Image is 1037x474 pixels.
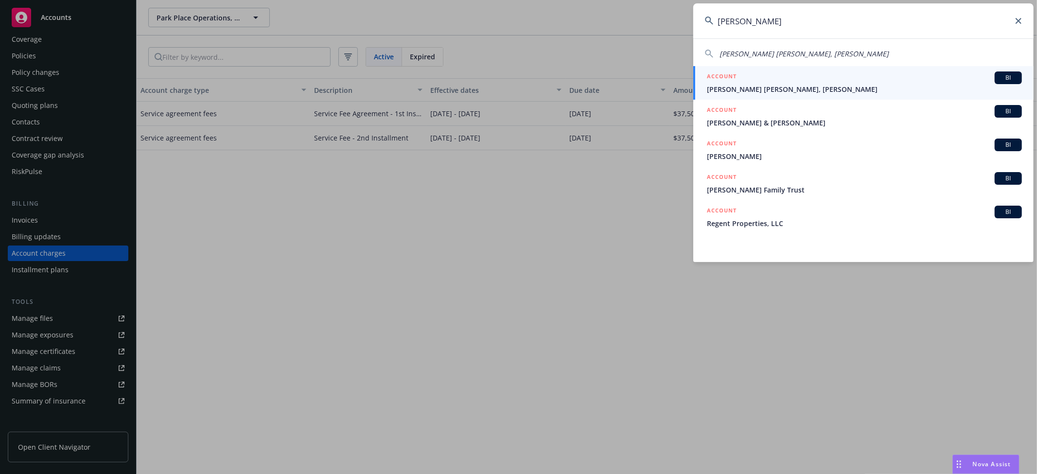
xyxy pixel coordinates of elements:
[973,460,1011,468] span: Nova Assist
[693,66,1034,100] a: ACCOUNTBI[PERSON_NAME] [PERSON_NAME], [PERSON_NAME]
[707,118,1022,128] span: [PERSON_NAME] & [PERSON_NAME]
[693,3,1034,38] input: Search...
[952,455,1019,474] button: Nova Assist
[720,49,889,58] span: [PERSON_NAME] [PERSON_NAME], [PERSON_NAME]
[693,200,1034,234] a: ACCOUNTBIRegent Properties, LLC
[707,105,737,117] h5: ACCOUNT
[707,172,737,184] h5: ACCOUNT
[999,107,1018,116] span: BI
[707,151,1022,161] span: [PERSON_NAME]
[693,167,1034,200] a: ACCOUNTBI[PERSON_NAME] Family Trust
[707,84,1022,94] span: [PERSON_NAME] [PERSON_NAME], [PERSON_NAME]
[707,218,1022,228] span: Regent Properties, LLC
[707,206,737,217] h5: ACCOUNT
[953,455,965,474] div: Drag to move
[999,174,1018,183] span: BI
[707,185,1022,195] span: [PERSON_NAME] Family Trust
[999,208,1018,216] span: BI
[707,139,737,150] h5: ACCOUNT
[707,71,737,83] h5: ACCOUNT
[693,100,1034,133] a: ACCOUNTBI[PERSON_NAME] & [PERSON_NAME]
[693,133,1034,167] a: ACCOUNTBI[PERSON_NAME]
[999,140,1018,149] span: BI
[999,73,1018,82] span: BI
